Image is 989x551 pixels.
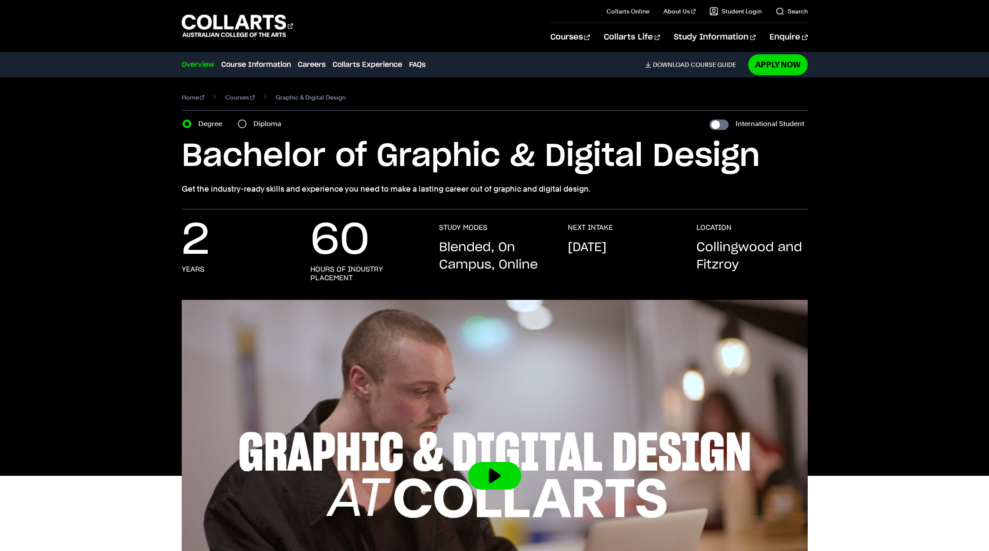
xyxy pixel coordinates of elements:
[333,60,402,70] a: Collarts Experience
[182,183,808,195] p: Get the industry-ready skills and experience you need to make a lasting career out of graphic and...
[748,54,808,75] a: Apply Now
[674,23,756,52] a: Study Information
[769,23,807,52] a: Enquire
[310,265,422,282] h3: hours of industry placement
[182,265,204,274] h3: years
[568,239,606,256] p: [DATE]
[182,60,214,70] a: Overview
[182,223,210,258] p: 2
[568,223,613,232] h3: NEXT INTAKE
[225,91,255,103] a: Courses
[663,7,696,16] a: About Us
[696,239,808,274] p: Collingwood and Fitzroy
[606,7,649,16] a: Collarts Online
[182,137,808,176] h1: Bachelor of Graphic & Digital Design
[221,60,291,70] a: Course Information
[645,61,743,69] a: DownloadCourse Guide
[198,118,227,130] label: Degree
[696,223,732,232] h3: LOCATION
[439,223,487,232] h3: STUDY MODES
[736,118,804,130] label: International Student
[182,13,293,38] div: Go to homepage
[276,91,346,103] span: Graphic & Digital Design
[653,61,689,69] span: Download
[604,23,660,52] a: Collarts Life
[253,118,286,130] label: Diploma
[298,60,326,70] a: Careers
[709,7,762,16] a: Student Login
[409,60,426,70] a: FAQs
[310,223,370,258] p: 60
[439,239,550,274] p: Blended, On Campus, Online
[776,7,808,16] a: Search
[182,91,205,103] a: Home
[550,23,590,52] a: Courses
